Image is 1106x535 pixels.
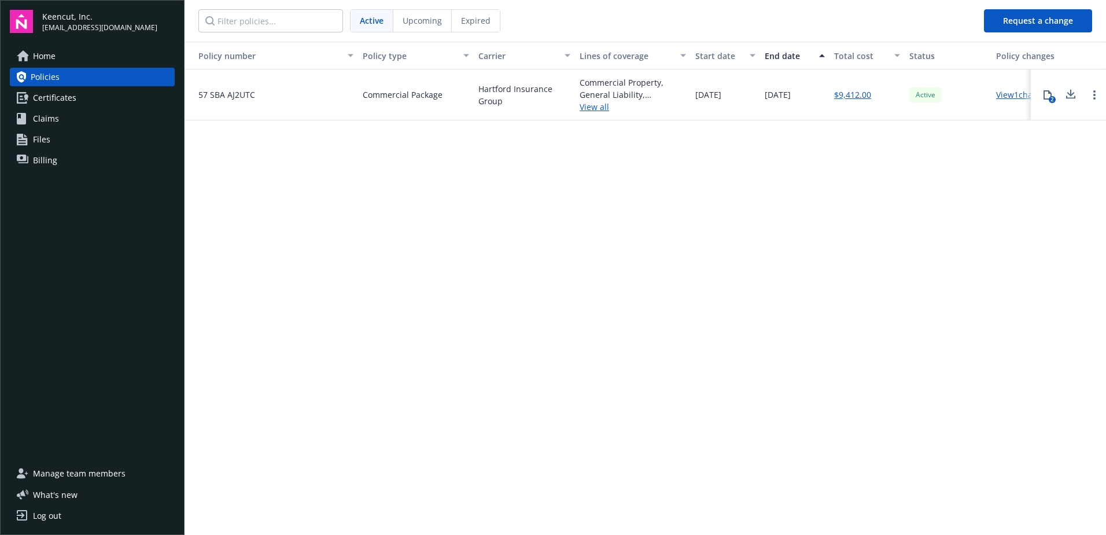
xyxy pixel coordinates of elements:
[10,130,175,149] a: Files
[358,42,474,69] button: Policy type
[33,89,76,107] span: Certificates
[991,42,1064,69] button: Policy changes
[996,50,1059,62] div: Policy changes
[33,151,57,170] span: Billing
[461,14,491,27] span: Expired
[33,489,78,501] span: What ' s new
[695,89,721,101] span: [DATE]
[360,14,384,27] span: Active
[42,10,157,23] span: Keencut, Inc.
[580,50,673,62] div: Lines of coverage
[834,89,871,101] a: $9,412.00
[33,109,59,128] span: Claims
[10,89,175,107] a: Certificates
[403,14,442,27] span: Upcoming
[996,89,1051,100] a: View 1 changes
[33,130,50,149] span: Files
[580,101,686,113] a: View all
[363,89,443,101] span: Commercial Package
[189,89,255,101] span: 57 SBA AJ2UTC
[10,489,96,501] button: What's new
[580,76,686,101] div: Commercial Property, General Liability, Employment Practices Liability
[905,42,991,69] button: Status
[695,50,743,62] div: Start date
[189,50,341,62] div: Toggle SortBy
[189,50,341,62] div: Policy number
[575,42,691,69] button: Lines of coverage
[909,50,987,62] div: Status
[33,464,126,483] span: Manage team members
[10,68,175,86] a: Policies
[830,42,905,69] button: Total cost
[765,89,791,101] span: [DATE]
[760,42,830,69] button: End date
[31,68,60,86] span: Policies
[1049,96,1056,103] div: 2
[42,10,175,33] button: Keencut, Inc.[EMAIL_ADDRESS][DOMAIN_NAME]
[363,50,456,62] div: Policy type
[478,50,558,62] div: Carrier
[834,50,887,62] div: Total cost
[10,464,175,483] a: Manage team members
[914,90,937,100] span: Active
[765,50,812,62] div: End date
[33,507,61,525] div: Log out
[10,109,175,128] a: Claims
[1087,88,1101,102] a: Open options
[10,151,175,170] a: Billing
[1036,83,1059,107] button: 2
[474,42,575,69] button: Carrier
[478,83,570,107] span: Hartford Insurance Group
[10,47,175,65] a: Home
[10,10,33,33] img: navigator-logo.svg
[691,42,760,69] button: Start date
[42,23,157,33] span: [EMAIL_ADDRESS][DOMAIN_NAME]
[198,9,343,32] input: Filter policies...
[984,9,1092,32] button: Request a change
[33,47,56,65] span: Home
